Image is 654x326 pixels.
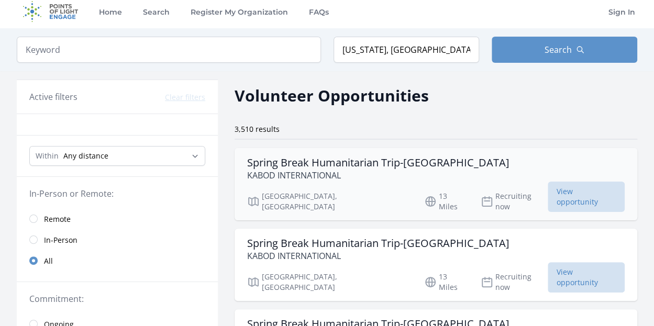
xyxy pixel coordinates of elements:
a: Spring Break Humanitarian Trip-[GEOGRAPHIC_DATA] KABOD INTERNATIONAL [GEOGRAPHIC_DATA], [GEOGRAPH... [235,148,637,220]
a: Spring Break Humanitarian Trip-[GEOGRAPHIC_DATA] KABOD INTERNATIONAL [GEOGRAPHIC_DATA], [GEOGRAPH... [235,229,637,301]
h3: Spring Break Humanitarian Trip-[GEOGRAPHIC_DATA] [247,156,509,169]
p: [GEOGRAPHIC_DATA], [GEOGRAPHIC_DATA] [247,191,412,212]
span: Search [545,43,572,56]
legend: In-Person or Remote: [29,187,205,200]
p: Recruiting now [481,272,548,293]
h3: Active filters [29,91,77,103]
a: Remote [17,208,218,229]
button: Clear filters [165,92,205,103]
p: 13 Miles [424,272,468,293]
a: In-Person [17,229,218,250]
span: In-Person [44,235,77,245]
a: All [17,250,218,271]
span: View opportunity [548,182,625,212]
span: View opportunity [548,262,625,293]
span: Remote [44,214,71,224]
input: Keyword [17,37,321,63]
p: 13 Miles [424,191,468,212]
button: Search [492,37,637,63]
span: 3,510 results [235,124,280,134]
p: [GEOGRAPHIC_DATA], [GEOGRAPHIC_DATA] [247,272,412,293]
h3: Spring Break Humanitarian Trip-[GEOGRAPHIC_DATA] [247,237,509,250]
input: Location [334,37,479,63]
span: All [44,256,53,266]
h2: Volunteer Opportunities [235,84,429,107]
select: Search Radius [29,146,205,166]
legend: Commitment: [29,293,205,305]
p: KABOD INTERNATIONAL [247,250,509,262]
p: KABOD INTERNATIONAL [247,169,509,182]
p: Recruiting now [481,191,548,212]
